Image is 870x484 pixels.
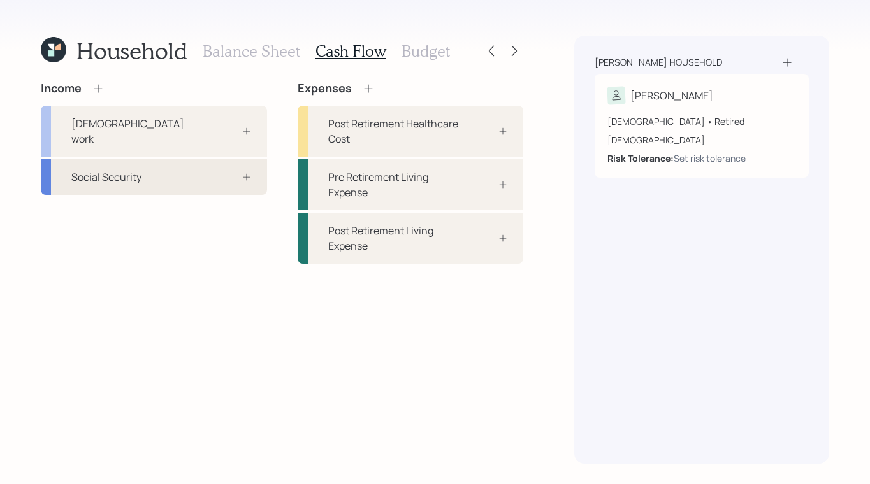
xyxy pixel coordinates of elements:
[203,42,300,60] h3: Balance Sheet
[674,152,746,165] div: Set risk tolerance
[630,88,713,103] div: [PERSON_NAME]
[402,42,450,60] h3: Budget
[71,169,141,185] div: Social Security
[328,116,460,146] div: Post Retirement Healthcare Cost
[607,115,796,128] div: [DEMOGRAPHIC_DATA] • Retired
[595,56,722,69] div: [PERSON_NAME] household
[315,42,386,60] h3: Cash Flow
[607,152,674,164] b: Risk Tolerance:
[328,169,460,200] div: Pre Retirement Living Expense
[76,37,187,64] h1: Household
[71,116,203,146] div: [DEMOGRAPHIC_DATA] work
[607,133,796,146] div: [DEMOGRAPHIC_DATA]
[41,82,82,96] h4: Income
[328,223,460,253] div: Post Retirement Living Expense
[298,82,352,96] h4: Expenses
